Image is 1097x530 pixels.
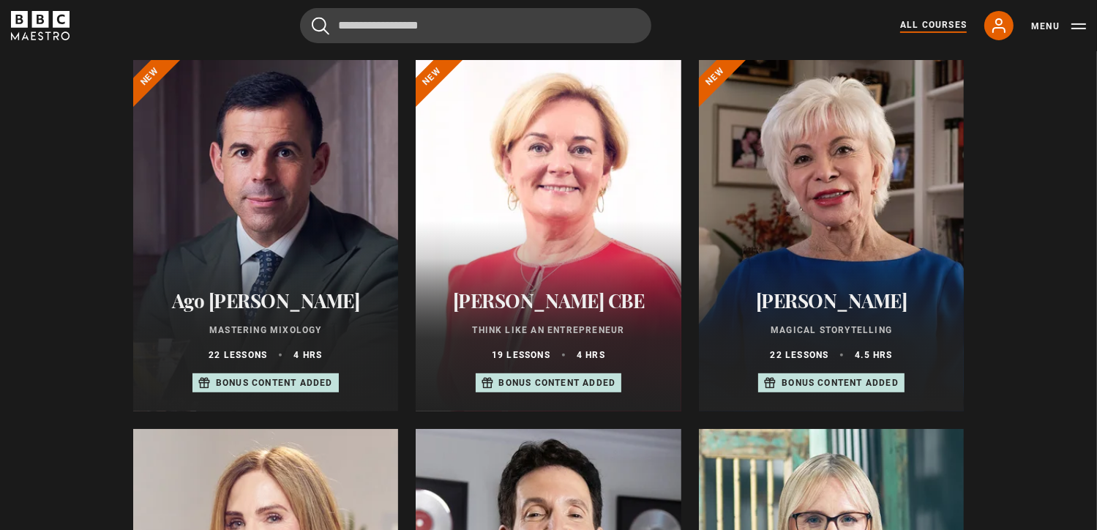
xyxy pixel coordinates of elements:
[216,376,333,389] p: Bonus content added
[900,18,967,33] a: All Courses
[492,348,550,362] p: 19 lessons
[782,376,899,389] p: Bonus content added
[855,348,892,362] p: 4.5 hrs
[300,8,651,43] input: Search
[433,289,664,312] h2: [PERSON_NAME] CBE
[499,376,616,389] p: Bonus content added
[151,324,381,337] p: Mastering Mixology
[716,289,947,312] h2: [PERSON_NAME]
[770,348,828,362] p: 22 lessons
[699,60,965,411] a: [PERSON_NAME] Magical Storytelling 22 lessons 4.5 hrs Bonus content added New
[716,324,947,337] p: Magical Storytelling
[293,348,322,362] p: 4 hrs
[209,348,267,362] p: 22 lessons
[577,348,605,362] p: 4 hrs
[151,289,381,312] h2: Ago [PERSON_NAME]
[416,60,681,411] a: [PERSON_NAME] CBE Think Like an Entrepreneur 19 lessons 4 hrs Bonus content added New
[133,60,399,411] a: Ago [PERSON_NAME] Mastering Mixology 22 lessons 4 hrs Bonus content added New
[11,11,70,40] svg: BBC Maestro
[1031,19,1086,34] button: Toggle navigation
[433,324,664,337] p: Think Like an Entrepreneur
[312,17,329,35] button: Submit the search query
